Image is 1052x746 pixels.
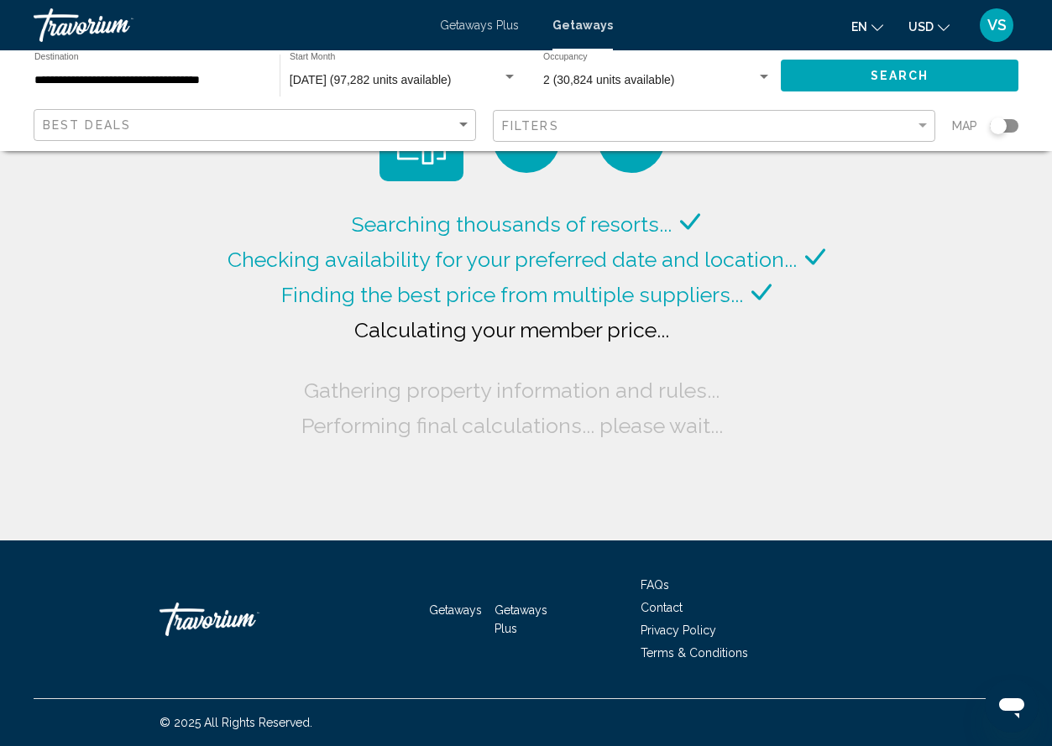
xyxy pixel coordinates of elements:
iframe: Кнопка запуска окна обмена сообщениями [985,679,1039,733]
mat-select: Sort by [43,118,471,133]
a: FAQs [641,578,669,592]
button: Change currency [908,14,950,39]
a: Travorium [160,594,327,644]
span: Performing final calculations... please wait... [301,413,723,438]
a: Getaways [552,18,613,32]
span: Searching thousands of resorts... [352,211,672,237]
a: Contact [641,601,683,614]
span: VS [987,17,1007,34]
span: Best Deals [43,118,131,132]
span: Map [952,114,977,138]
span: USD [908,20,934,34]
a: Getaways [429,603,482,617]
button: Search [781,60,1018,91]
button: User Menu [975,8,1018,43]
a: Getaways Plus [495,603,547,635]
button: Change language [851,14,883,39]
span: Calculating your member price... [354,317,669,342]
span: Gathering property information and rules... [304,378,720,403]
span: Finding the best price from multiple suppliers... [281,282,743,307]
span: [DATE] (97,282 units available) [290,73,452,86]
span: Checking availability for your preferred date and location... [228,247,797,272]
span: Search [871,70,929,83]
span: en [851,20,867,34]
a: Travorium [34,8,423,42]
a: Privacy Policy [641,623,716,637]
span: 2 (30,824 units available) [543,73,674,86]
a: Terms & Conditions [641,646,748,660]
span: Filters [502,119,559,133]
a: Getaways Plus [440,18,519,32]
span: © 2025 All Rights Reserved. [160,716,312,729]
button: Filter [493,109,935,143]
